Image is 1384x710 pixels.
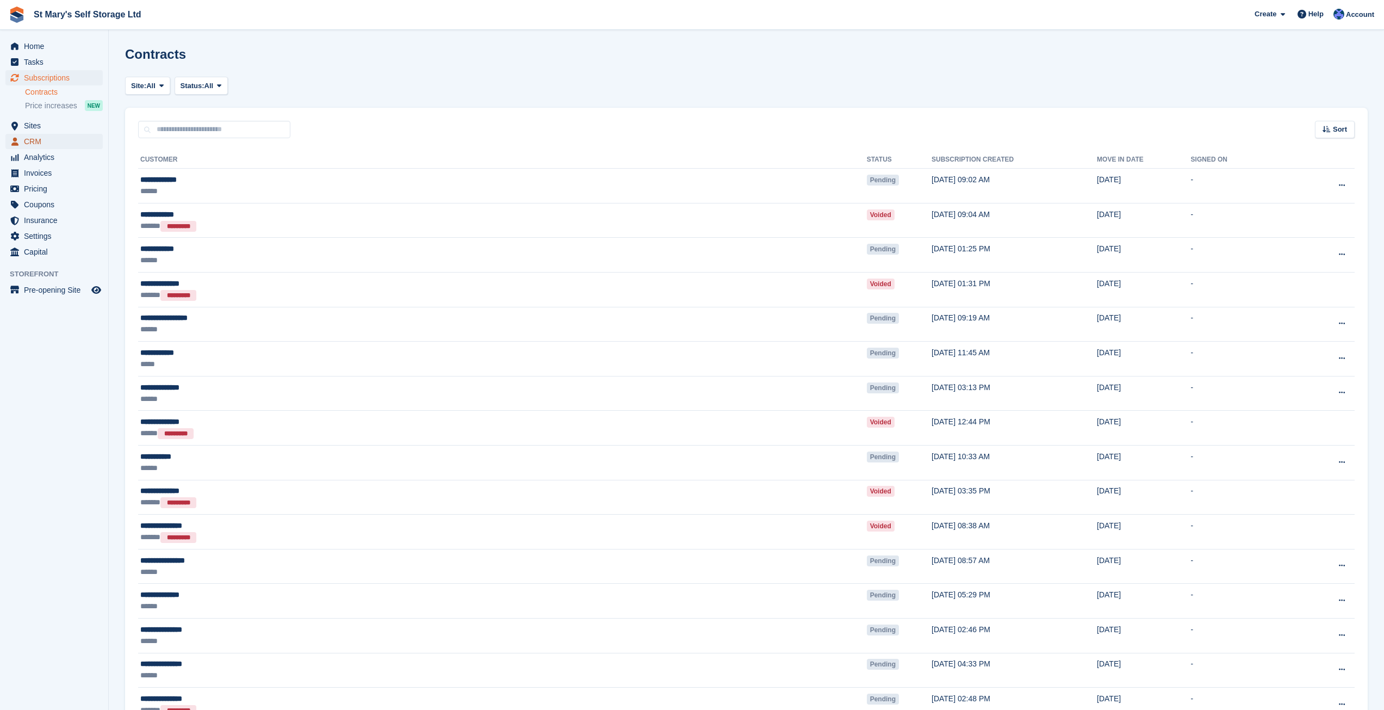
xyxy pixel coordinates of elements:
[932,238,1097,273] td: [DATE] 01:25 PM
[932,618,1097,653] td: [DATE] 02:46 PM
[24,181,89,196] span: Pricing
[5,134,103,149] a: menu
[24,70,89,85] span: Subscriptions
[1191,272,1309,307] td: -
[932,480,1097,515] td: [DATE] 03:35 PM
[1097,203,1191,238] td: [DATE]
[1191,549,1309,584] td: -
[867,625,899,635] span: Pending
[125,77,170,95] button: Site: All
[867,244,899,255] span: Pending
[5,150,103,165] a: menu
[1333,124,1347,135] span: Sort
[90,283,103,297] a: Preview store
[1333,9,1344,20] img: Matthew Keenan
[1191,307,1309,342] td: -
[932,376,1097,411] td: [DATE] 03:13 PM
[1097,238,1191,273] td: [DATE]
[867,151,932,169] th: Status
[204,81,214,91] span: All
[1191,480,1309,515] td: -
[5,282,103,298] a: menu
[1191,169,1309,203] td: -
[5,229,103,244] a: menu
[5,181,103,196] a: menu
[9,7,25,23] img: stora-icon-8386f47178a22dfd0bd8f6a31ec36ba5ce8667c1dd55bd0f319d3a0aa187defe.svg
[932,411,1097,446] td: [DATE] 12:44 PM
[867,175,899,186] span: Pending
[10,269,108,280] span: Storefront
[1346,9,1374,20] span: Account
[5,165,103,181] a: menu
[932,653,1097,688] td: [DATE] 04:33 PM
[175,77,228,95] button: Status: All
[1097,307,1191,342] td: [DATE]
[932,445,1097,480] td: [DATE] 10:33 AM
[1097,151,1191,169] th: Move in date
[24,165,89,181] span: Invoices
[867,694,899,705] span: Pending
[1191,618,1309,653] td: -
[1097,549,1191,584] td: [DATE]
[181,81,204,91] span: Status:
[85,100,103,111] div: NEW
[5,213,103,228] a: menu
[932,549,1097,584] td: [DATE] 08:57 AM
[1097,480,1191,515] td: [DATE]
[1308,9,1324,20] span: Help
[131,81,146,91] span: Site:
[932,272,1097,307] td: [DATE] 01:31 PM
[1097,411,1191,446] td: [DATE]
[932,584,1097,619] td: [DATE] 05:29 PM
[1097,515,1191,550] td: [DATE]
[867,452,899,462] span: Pending
[867,313,899,324] span: Pending
[1097,169,1191,203] td: [DATE]
[1097,653,1191,688] td: [DATE]
[5,197,103,212] a: menu
[24,134,89,149] span: CRM
[932,515,1097,550] td: [DATE] 08:38 AM
[1097,376,1191,411] td: [DATE]
[1097,342,1191,376] td: [DATE]
[24,213,89,228] span: Insurance
[1191,653,1309,688] td: -
[867,209,895,220] span: Voided
[867,348,899,359] span: Pending
[1191,445,1309,480] td: -
[1191,342,1309,376] td: -
[24,39,89,54] span: Home
[24,118,89,133] span: Sites
[1191,376,1309,411] td: -
[1191,203,1309,238] td: -
[1097,272,1191,307] td: [DATE]
[24,229,89,244] span: Settings
[932,151,1097,169] th: Subscription created
[867,521,895,532] span: Voided
[24,244,89,260] span: Capital
[932,307,1097,342] td: [DATE] 09:19 AM
[5,70,103,85] a: menu
[1097,618,1191,653] td: [DATE]
[5,39,103,54] a: menu
[25,101,77,111] span: Price increases
[867,590,899,601] span: Pending
[1191,584,1309,619] td: -
[932,169,1097,203] td: [DATE] 09:02 AM
[1191,411,1309,446] td: -
[932,203,1097,238] td: [DATE] 09:04 AM
[867,279,895,289] span: Voided
[24,282,89,298] span: Pre-opening Site
[1191,238,1309,273] td: -
[29,5,146,23] a: St Mary's Self Storage Ltd
[1191,151,1309,169] th: Signed on
[25,100,103,112] a: Price increases NEW
[867,382,899,393] span: Pending
[146,81,156,91] span: All
[125,47,186,61] h1: Contracts
[5,54,103,70] a: menu
[24,150,89,165] span: Analytics
[1097,584,1191,619] td: [DATE]
[25,87,103,97] a: Contracts
[5,244,103,260] a: menu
